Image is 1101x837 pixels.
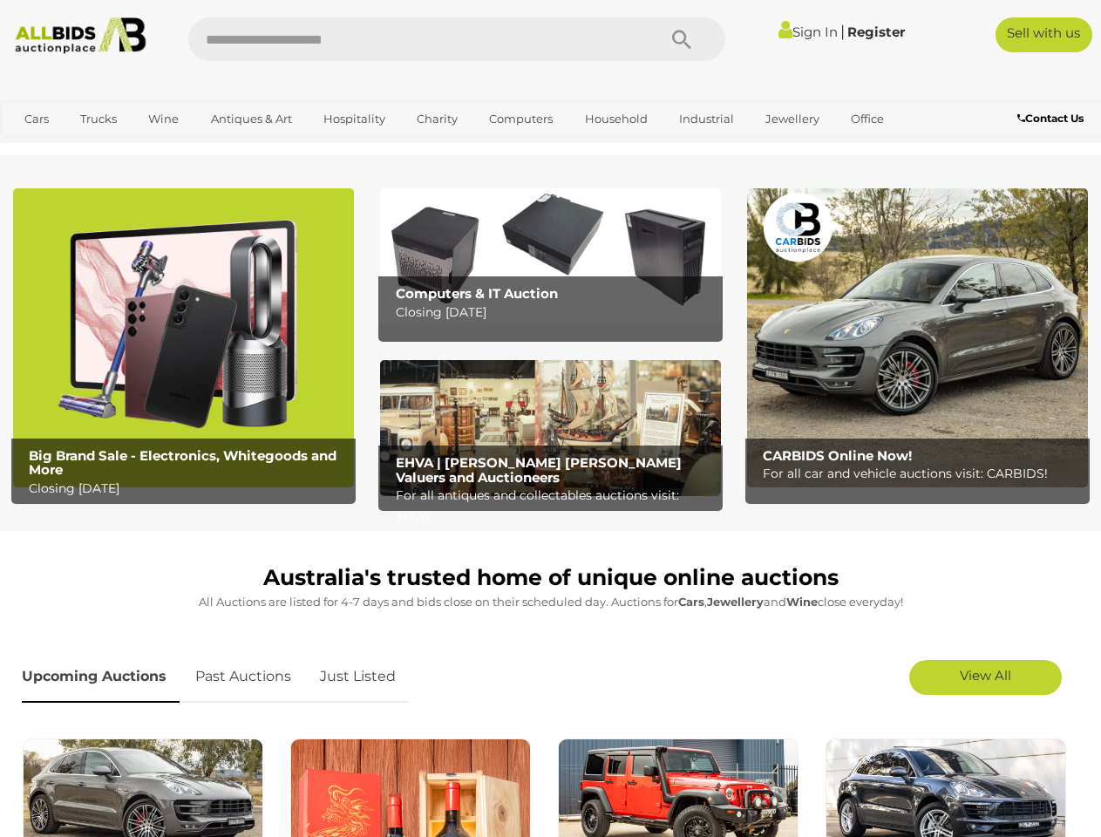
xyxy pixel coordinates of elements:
[1017,109,1088,128] a: Contact Us
[638,17,725,61] button: Search
[996,17,1092,52] a: Sell with us
[396,454,682,486] b: EHVA | [PERSON_NAME] [PERSON_NAME] Valuers and Auctioneers
[839,105,895,133] a: Office
[22,592,1079,612] p: All Auctions are listed for 4-7 days and bids close on their scheduled day. Auctions for , and cl...
[137,105,190,133] a: Wine
[909,660,1062,695] a: View All
[307,651,409,703] a: Just Listed
[786,595,818,609] strong: Wine
[380,188,721,324] img: Computers & IT Auction
[478,105,564,133] a: Computers
[13,188,354,487] a: Big Brand Sale - Electronics, Whitegoods and More Big Brand Sale - Electronics, Whitegoods and Mo...
[840,22,845,41] span: |
[69,105,128,133] a: Trucks
[778,24,838,40] a: Sign In
[763,447,912,464] b: CARBIDS Online Now!
[13,133,71,162] a: Sports
[200,105,303,133] a: Antiques & Art
[380,360,721,497] a: EHVA | Evans Hastings Valuers and Auctioneers EHVA | [PERSON_NAME] [PERSON_NAME] Valuers and Auct...
[754,105,831,133] a: Jewellery
[182,651,304,703] a: Past Auctions
[405,105,469,133] a: Charity
[380,188,721,324] a: Computers & IT Auction Computers & IT Auction Closing [DATE]
[29,447,336,479] b: Big Brand Sale - Electronics, Whitegoods and More
[747,188,1088,487] img: CARBIDS Online Now!
[22,566,1079,590] h1: Australia's trusted home of unique online auctions
[8,17,153,54] img: Allbids.com.au
[1017,112,1084,125] b: Contact Us
[13,105,60,133] a: Cars
[396,485,715,528] p: For all antiques and collectables auctions visit: EHVA
[574,105,659,133] a: Household
[960,667,1011,684] span: View All
[747,188,1088,487] a: CARBIDS Online Now! CARBIDS Online Now! For all car and vehicle auctions visit: CARBIDS!
[763,463,1082,485] p: For all car and vehicle auctions visit: CARBIDS!
[396,285,558,302] b: Computers & IT Auction
[847,24,905,40] a: Register
[707,595,764,609] strong: Jewellery
[678,595,704,609] strong: Cars
[668,105,745,133] a: Industrial
[13,188,354,487] img: Big Brand Sale - Electronics, Whitegoods and More
[29,478,348,500] p: Closing [DATE]
[396,302,715,323] p: Closing [DATE]
[312,105,397,133] a: Hospitality
[22,651,180,703] a: Upcoming Auctions
[380,360,721,497] img: EHVA | Evans Hastings Valuers and Auctioneers
[80,133,227,162] a: [GEOGRAPHIC_DATA]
